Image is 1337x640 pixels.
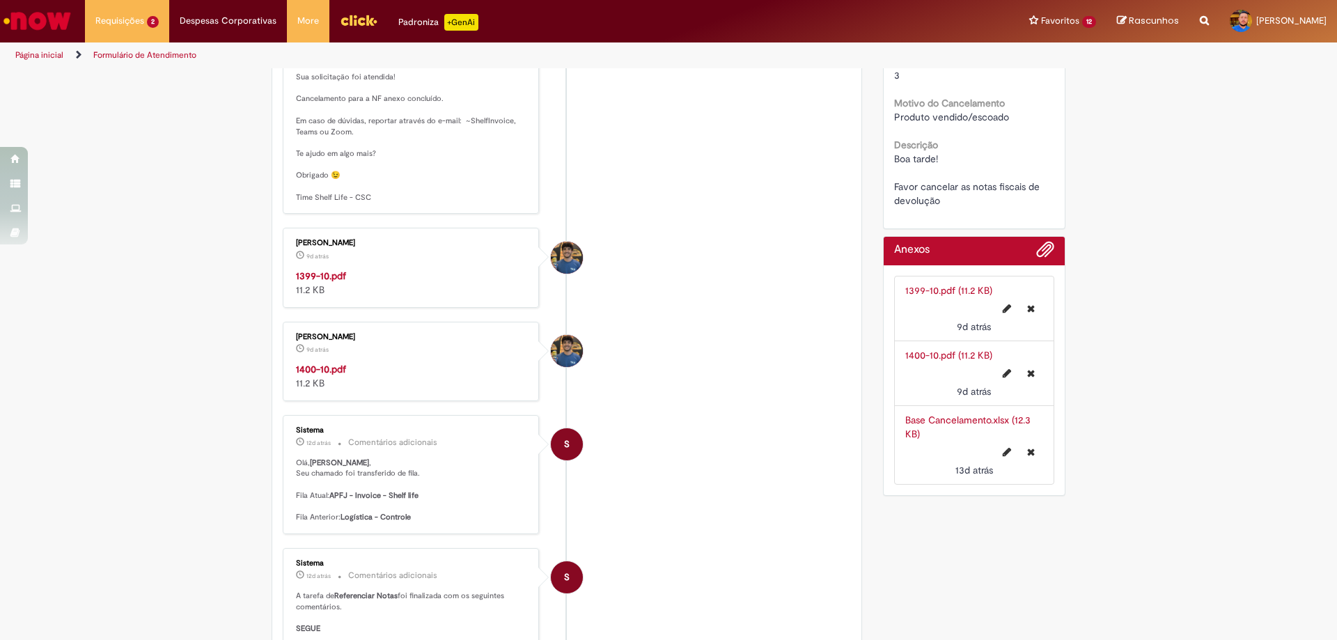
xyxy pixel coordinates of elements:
b: [PERSON_NAME] [310,458,369,468]
span: S [564,428,570,461]
div: [PERSON_NAME] [296,239,528,247]
span: 12 [1082,16,1096,28]
small: Comentários adicionais [348,437,437,448]
button: Excluir 1400-10.pdf [1019,362,1043,384]
time: 19/09/2025 10:33:51 [306,572,331,580]
small: Comentários adicionais [348,570,437,582]
p: A tarefa de foi finalizada com os seguintes comentários. [296,591,528,634]
a: Página inicial [15,49,63,61]
span: Favoritos [1041,14,1079,28]
span: 9d atrás [957,320,991,333]
button: Adicionar anexos [1036,240,1054,265]
div: Sistema [296,426,528,435]
a: 1399-10.pdf [296,270,346,282]
div: System [551,561,583,593]
span: 13d atrás [955,464,993,476]
b: Motivo do Cancelamento [894,97,1005,109]
p: Olá! Sua solicitação foi atendida! Cancelamento para a NF anexo concluído. Em caso de dúvidas, re... [296,50,528,203]
span: 3 [894,69,900,81]
b: Referenciar Notas [334,591,398,601]
span: 9d atrás [306,252,329,260]
button: Editar nome de arquivo Base Cancelamento.xlsx [994,441,1019,463]
span: Despesas Corporativas [180,14,276,28]
button: Excluir 1399-10.pdf [1019,297,1043,320]
div: Gilson Pereira Moreira Junior [551,335,583,367]
a: Formulário de Atendimento [93,49,196,61]
time: 19/09/2025 10:33:53 [306,439,331,447]
span: [PERSON_NAME] [1256,15,1327,26]
span: Boa tarde! Favor cancelar as notas fiscais de devolução [894,153,1042,207]
ul: Trilhas de página [10,42,881,68]
div: Sistema [296,559,528,568]
div: 11.2 KB [296,362,528,390]
button: Editar nome de arquivo 1400-10.pdf [994,362,1019,384]
a: Base Cancelamento.xlsx (12.3 KB) [905,414,1031,440]
span: 12d atrás [306,572,331,580]
button: Excluir Base Cancelamento.xlsx [1019,441,1043,463]
span: S [564,561,570,594]
a: 1400-10.pdf [296,363,346,375]
div: Gilson Pereira Moreira Junior [551,242,583,274]
h2: Anexos [894,244,930,256]
p: +GenAi [444,14,478,31]
div: Padroniza [398,14,478,31]
b: SEGUE [296,623,320,634]
span: 12d atrás [306,439,331,447]
div: 11.2 KB [296,269,528,297]
img: ServiceNow [1,7,73,35]
a: 1399-10.pdf (11.2 KB) [905,284,992,297]
b: APFJ - Invoice - Shelf life [329,490,419,501]
span: Requisições [95,14,144,28]
b: Logística - Controle [341,512,411,522]
time: 22/09/2025 11:52:08 [306,345,329,354]
span: Rascunhos [1129,14,1179,27]
b: Descrição [894,139,938,151]
a: Rascunhos [1117,15,1179,28]
time: 22/09/2025 11:52:08 [957,385,991,398]
div: System [551,428,583,460]
span: 9d atrás [306,345,329,354]
span: More [297,14,319,28]
p: Olá, , Seu chamado foi transferido de fila. Fila Atual: Fila Anterior: [296,458,528,523]
a: 1400-10.pdf (11.2 KB) [905,349,992,361]
div: [PERSON_NAME] [296,333,528,341]
time: 22/09/2025 11:52:08 [306,252,329,260]
span: Produto vendido/escoado [894,111,1009,123]
span: 9d atrás [957,385,991,398]
span: 2 [147,16,159,28]
img: click_logo_yellow_360x200.png [340,10,377,31]
button: Editar nome de arquivo 1399-10.pdf [994,297,1019,320]
time: 22/09/2025 11:52:08 [957,320,991,333]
